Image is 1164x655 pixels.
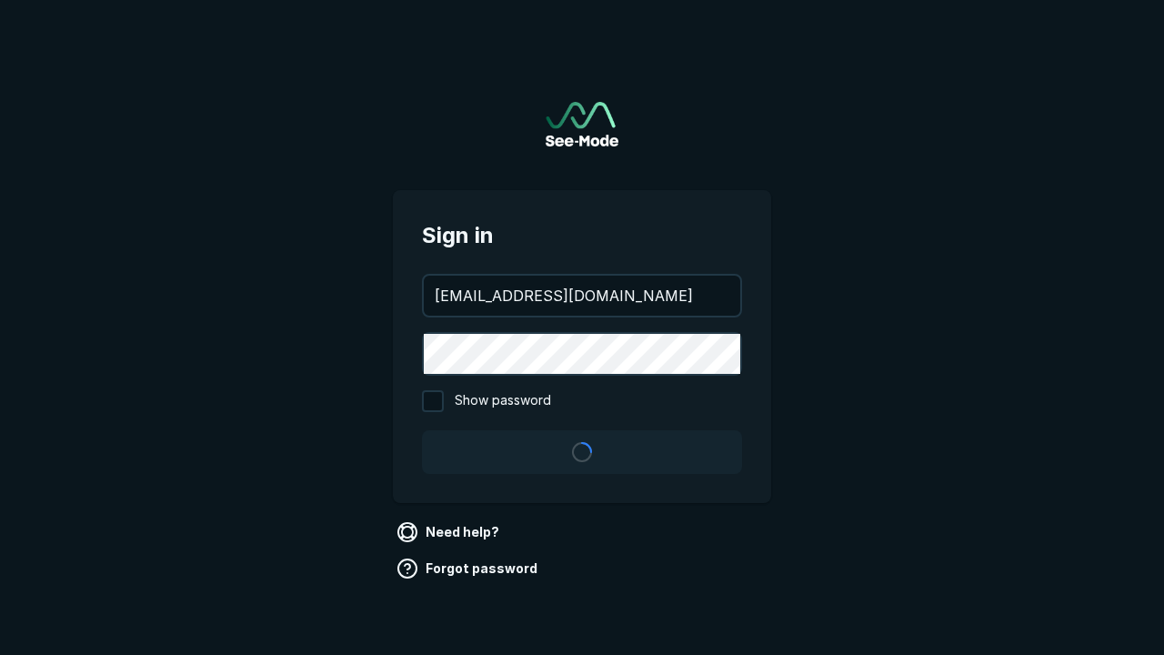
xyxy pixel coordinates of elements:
a: Need help? [393,518,507,547]
a: Go to sign in [546,102,618,146]
a: Forgot password [393,554,545,583]
img: See-Mode Logo [546,102,618,146]
span: Sign in [422,219,742,252]
input: your@email.com [424,276,740,316]
span: Show password [455,390,551,412]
